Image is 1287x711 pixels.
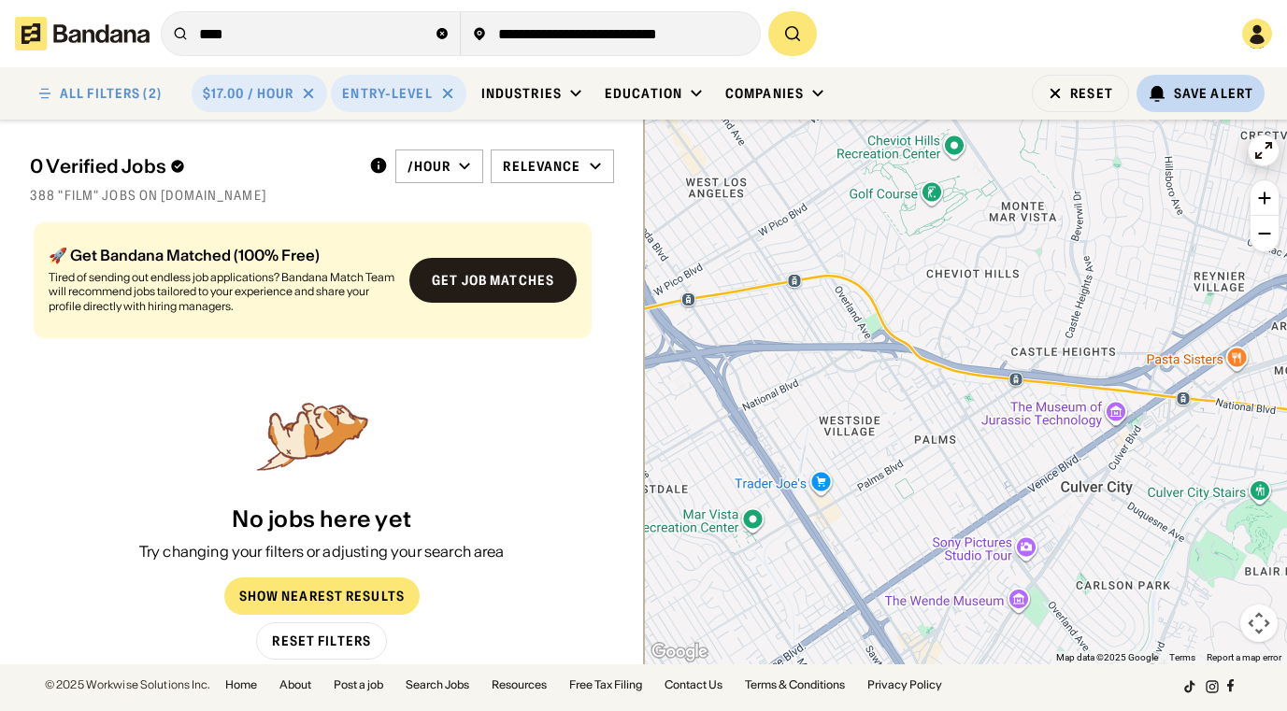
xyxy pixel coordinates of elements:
a: Search Jobs [406,679,469,690]
div: Relevance [503,158,580,175]
a: Open this area in Google Maps (opens a new window) [649,640,710,664]
div: Get job matches [432,274,554,287]
a: Terms (opens in new tab) [1169,652,1195,662]
a: Privacy Policy [867,679,942,690]
div: /hour [408,158,451,175]
a: Post a job [334,679,383,690]
div: 0 Verified Jobs [30,155,354,178]
div: Reset [1070,87,1113,100]
img: Google [649,640,710,664]
div: grid [30,215,614,394]
div: © 2025 Workwise Solutions Inc. [45,679,210,690]
a: About [279,679,311,690]
div: $17.00 / hour [203,85,294,102]
a: Report a map error [1207,652,1281,662]
div: Tired of sending out endless job applications? Bandana Match Team will recommend jobs tailored to... [49,270,394,314]
div: 🚀 Get Bandana Matched (100% Free) [49,248,394,263]
a: Terms & Conditions [745,679,845,690]
a: Free Tax Filing [569,679,642,690]
div: Show Nearest Results [239,590,405,603]
img: Bandana logotype [15,17,150,50]
a: Home [225,679,257,690]
button: Map camera controls [1240,604,1278,642]
a: Contact Us [665,679,722,690]
a: Resources [492,679,547,690]
div: No jobs here yet [232,506,411,533]
div: Entry-Level [342,85,432,102]
span: Map data ©2025 Google [1056,652,1158,662]
div: Reset Filters [272,634,371,647]
div: Industries [481,85,562,102]
div: 388 "film" jobs on [DOMAIN_NAME] [30,187,614,204]
div: Save Alert [1174,85,1253,102]
div: Education [605,85,682,102]
div: Companies [725,85,804,102]
div: Try changing your filters or adjusting your search area [139,541,505,562]
div: ALL FILTERS (2) [60,87,162,100]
